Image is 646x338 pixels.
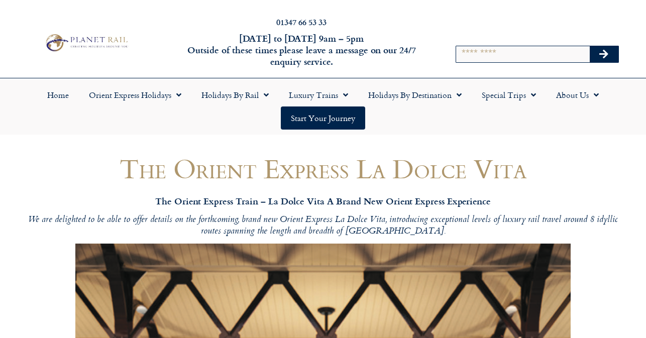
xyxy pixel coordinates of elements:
[175,33,428,68] h6: [DATE] to [DATE] 9am – 5pm Outside of these times please leave a message on our 24/7 enquiry serv...
[191,83,279,106] a: Holidays by Rail
[358,83,472,106] a: Holidays by Destination
[472,83,546,106] a: Special Trips
[22,214,624,238] p: We are delighted to be able to offer details on the forthcoming, brand new Orient Express La Dolc...
[42,32,130,54] img: Planet Rail Train Holidays Logo
[276,16,327,28] a: 01347 66 53 33
[281,106,365,130] a: Start your Journey
[79,83,191,106] a: Orient Express Holidays
[155,194,491,207] strong: The Orient Express Train – La Dolce Vita A Brand New Orient Express Experience
[590,46,619,62] button: Search
[22,154,624,183] h1: The Orient Express La Dolce Vita
[546,83,609,106] a: About Us
[37,83,79,106] a: Home
[279,83,358,106] a: Luxury Trains
[5,83,641,130] nav: Menu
